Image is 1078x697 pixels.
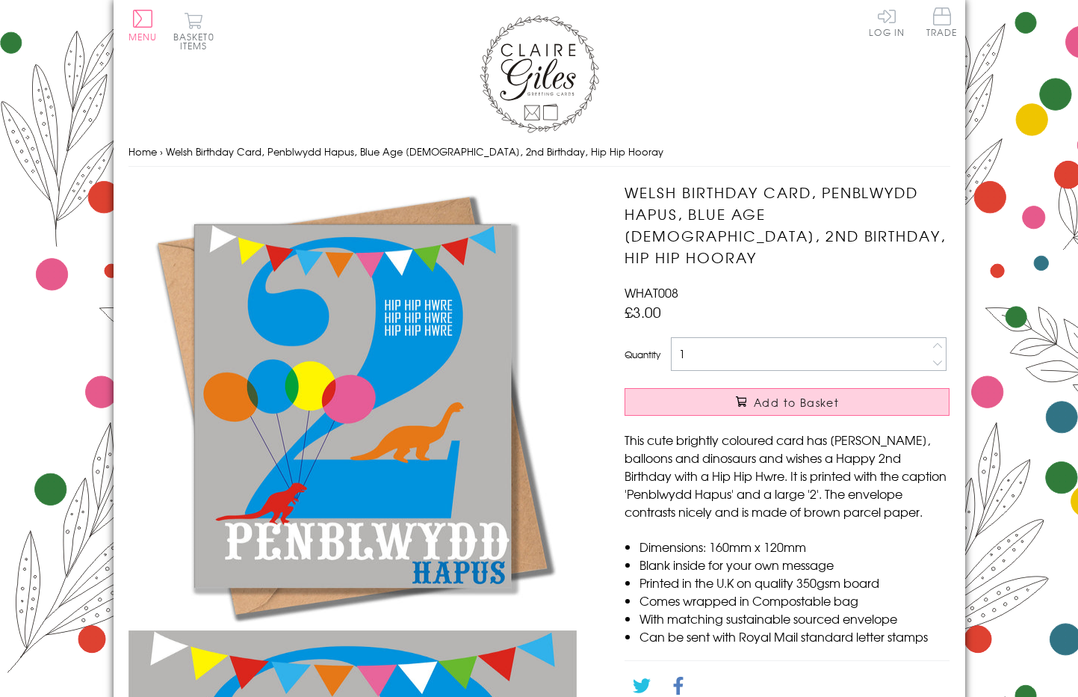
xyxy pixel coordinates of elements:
[639,574,950,592] li: Printed in the U.K on quality 350gsm board
[128,30,158,43] span: Menu
[625,348,660,361] label: Quantity
[639,538,950,556] li: Dimensions: 160mm x 120mm
[173,12,214,50] button: Basket0 items
[869,7,905,37] a: Log In
[625,301,661,322] span: £3.00
[180,30,214,52] span: 0 items
[639,610,950,627] li: With matching sustainable sourced envelope
[128,144,157,159] a: Home
[754,395,839,410] span: Add to Basket
[926,7,958,37] span: Trade
[625,283,678,301] span: WHAT008
[128,182,577,630] img: Welsh Birthday Card, Penblwydd Hapus, Blue Age 2, 2nd Birthday, Hip Hip Hooray
[128,10,158,41] button: Menu
[128,137,950,168] nav: breadcrumbs
[926,7,958,40] a: Trade
[639,556,950,574] li: Blank inside for your own message
[625,388,950,416] button: Add to Basket
[166,144,663,159] span: Welsh Birthday Card, Penblwydd Hapus, Blue Age [DEMOGRAPHIC_DATA], 2nd Birthday, Hip Hip Hooray
[480,15,599,133] img: Claire Giles Greetings Cards
[639,627,950,645] li: Can be sent with Royal Mail standard letter stamps
[639,592,950,610] li: Comes wrapped in Compostable bag
[160,144,163,159] span: ›
[625,182,950,268] h1: Welsh Birthday Card, Penblwydd Hapus, Blue Age [DEMOGRAPHIC_DATA], 2nd Birthday, Hip Hip Hooray
[625,431,950,521] p: This cute brightly coloured card has [PERSON_NAME], balloons and dinosaurs and wishes a Happy 2nd...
